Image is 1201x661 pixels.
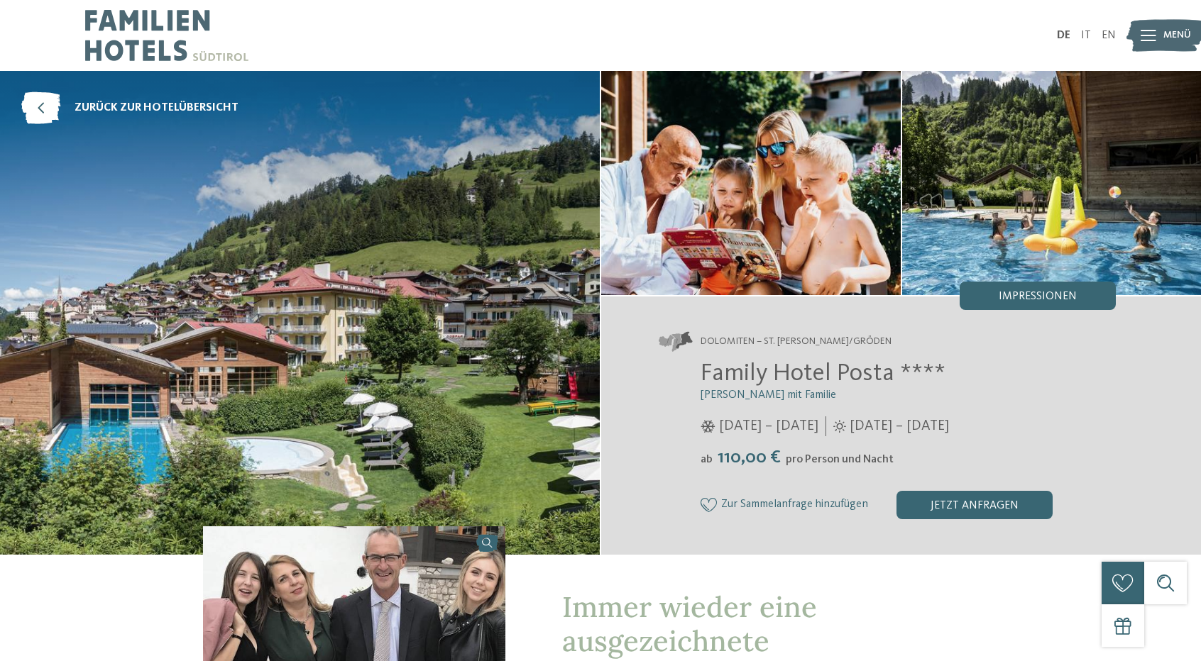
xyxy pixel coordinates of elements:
[75,100,238,116] span: zurück zur Hotelübersicht
[21,92,238,124] a: zurück zur Hotelübersicht
[1057,30,1070,41] a: DE
[833,420,846,433] i: Öffnungszeiten im Sommer
[701,361,945,386] span: Family Hotel Posta ****
[896,491,1053,519] div: jetzt anfragen
[1163,28,1191,43] span: Menü
[1102,30,1116,41] a: EN
[701,454,713,465] span: ab
[786,454,894,465] span: pro Person und Nacht
[701,389,836,401] span: [PERSON_NAME] mit Familie
[701,420,715,433] i: Öffnungszeiten im Winter
[850,416,949,436] span: [DATE] – [DATE]
[701,335,892,349] span: Dolomiten – St. [PERSON_NAME]/Gröden
[999,291,1077,302] span: Impressionen
[601,71,901,295] img: Familienhotel in Gröden: ein besonderer Ort
[714,448,784,467] span: 110,00 €
[1081,30,1091,41] a: IT
[719,416,818,436] span: [DATE] – [DATE]
[721,499,868,511] span: Zur Sammelanfrage hinzufügen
